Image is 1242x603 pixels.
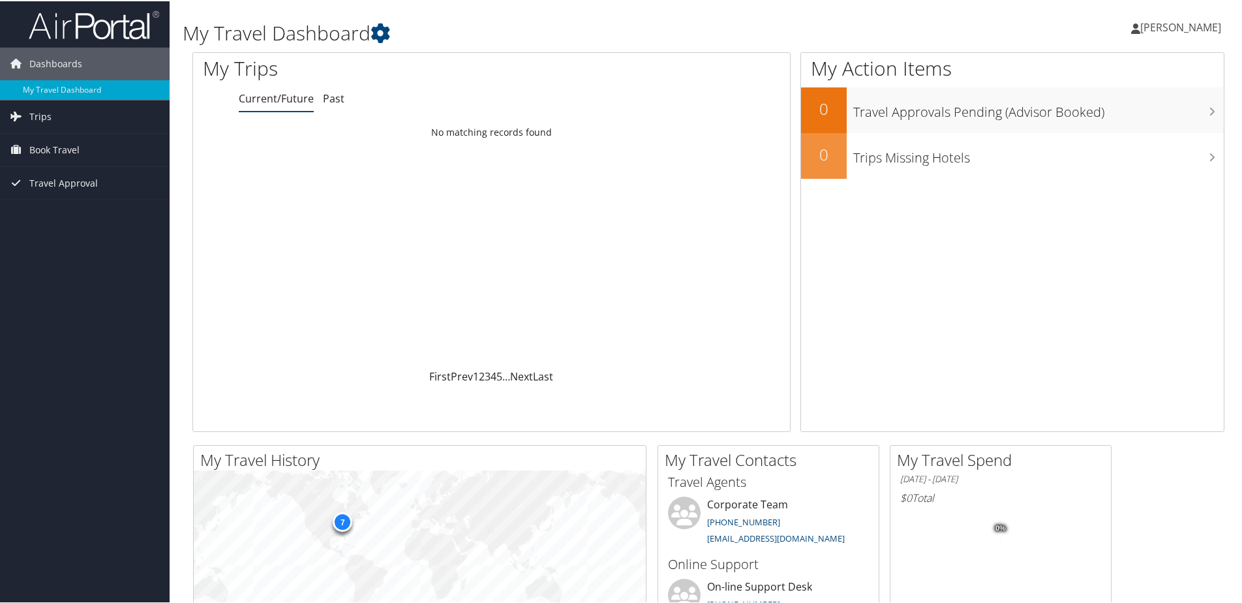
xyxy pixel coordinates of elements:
[900,489,912,504] span: $0
[533,368,553,382] a: Last
[707,531,845,543] a: [EMAIL_ADDRESS][DOMAIN_NAME]
[801,54,1224,81] h1: My Action Items
[29,132,80,165] span: Book Travel
[200,448,646,470] h2: My Travel History
[479,368,485,382] a: 2
[29,99,52,132] span: Trips
[29,8,159,39] img: airportal-logo.png
[801,132,1224,178] a: 0Trips Missing Hotels
[183,18,884,46] h1: My Travel Dashboard
[193,119,790,143] td: No matching records found
[485,368,491,382] a: 3
[502,368,510,382] span: …
[900,489,1101,504] h6: Total
[510,368,533,382] a: Next
[203,54,532,81] h1: My Trips
[900,472,1101,484] h6: [DATE] - [DATE]
[853,95,1224,120] h3: Travel Approvals Pending (Advisor Booked)
[995,523,1006,531] tspan: 0%
[801,86,1224,132] a: 0Travel Approvals Pending (Advisor Booked)
[496,368,502,382] a: 5
[665,448,879,470] h2: My Travel Contacts
[668,554,869,572] h3: Online Support
[801,97,847,119] h2: 0
[323,90,344,104] a: Past
[661,495,875,549] li: Corporate Team
[29,46,82,79] span: Dashboards
[333,510,352,530] div: 7
[668,472,869,490] h3: Travel Agents
[239,90,314,104] a: Current/Future
[451,368,473,382] a: Prev
[1131,7,1234,46] a: [PERSON_NAME]
[897,448,1111,470] h2: My Travel Spend
[1140,19,1221,33] span: [PERSON_NAME]
[29,166,98,198] span: Travel Approval
[707,515,780,527] a: [PHONE_NUMBER]
[801,142,847,164] h2: 0
[429,368,451,382] a: First
[473,368,479,382] a: 1
[853,141,1224,166] h3: Trips Missing Hotels
[491,368,496,382] a: 4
